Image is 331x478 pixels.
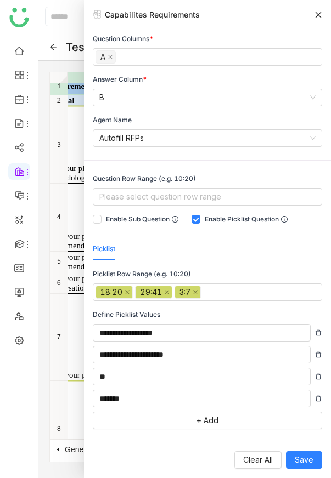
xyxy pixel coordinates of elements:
[100,286,122,298] div: 18:20
[140,286,162,298] div: 29:41
[105,9,200,20] div: Capabilites Requirements
[9,8,29,27] img: logo
[50,257,68,266] div: 5
[50,332,68,342] div: 7
[200,214,292,224] span: Enable Picklist Question
[50,96,68,105] div: 2
[96,50,116,64] nz-select-item: A
[50,278,68,288] div: 6
[102,214,183,224] span: Enable Sub Question
[175,286,201,299] nz-select-item: 3:7
[93,174,322,184] div: Question Row Range (e.g. 10:20)
[50,213,68,222] div: 4
[243,454,273,466] span: Clear All
[93,34,322,44] div: Question Columns
[99,130,316,146] nz-select-item: Autofill RFPs
[93,75,322,84] div: Answer Column
[93,310,322,320] div: Define Picklist Values
[93,412,322,429] button: + Add
[135,286,172,299] nz-select-item: 29:41
[234,451,282,469] button: Clear All
[286,451,322,469] button: Save
[295,454,313,466] span: Save
[93,10,102,19] img: excel.svg
[93,244,115,254] button: Picklist
[93,115,322,125] div: Agent Name
[50,140,68,149] div: 3
[62,440,152,459] span: General & Company Info
[100,51,105,63] div: A
[197,414,218,426] span: + Add
[93,269,322,279] div: Picklist Row Range (e.g. 10:20)
[96,286,133,299] nz-select-item: 18:20
[179,286,190,298] div: 3:7
[99,89,316,106] nz-select-item: B
[50,81,68,90] div: 1
[66,41,181,54] div: Testing_Picklist_Issue
[50,424,68,434] div: 8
